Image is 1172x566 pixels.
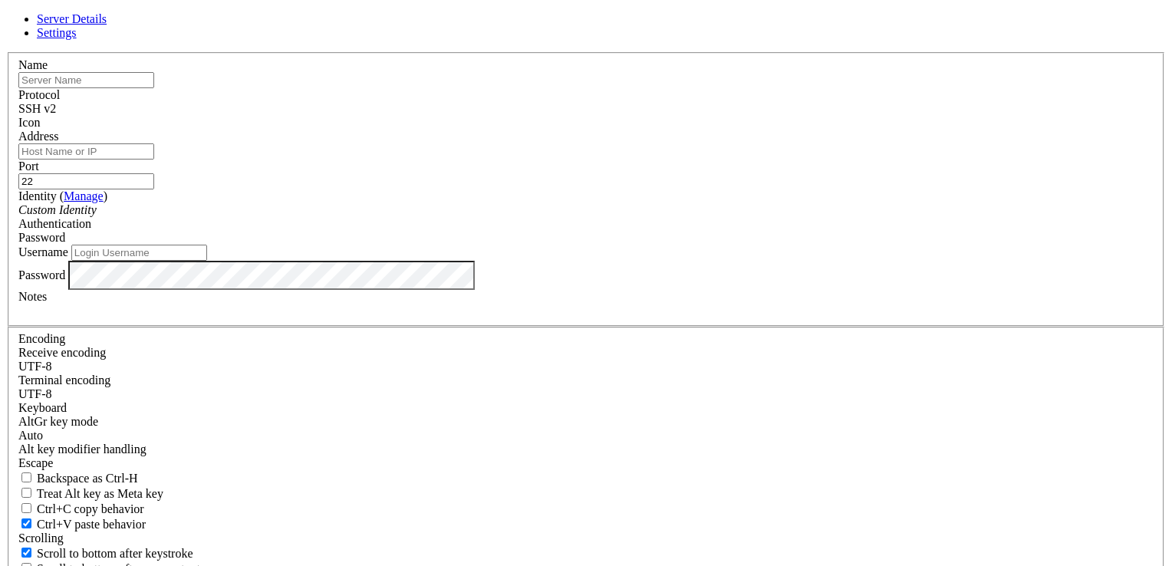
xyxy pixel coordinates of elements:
[18,116,40,129] label: Icon
[18,443,146,456] label: Controls how the Alt key is handled. Escape: Send an ESC prefix. 8-Bit: Add 128 to the typed char...
[21,472,31,482] input: Backspace as Ctrl-H
[37,26,77,39] a: Settings
[18,531,64,545] label: Scrolling
[18,360,52,373] span: UTF-8
[18,203,1154,217] div: Custom Identity
[18,429,1154,443] div: Auto
[60,189,107,202] span: ( )
[18,415,98,428] label: Set the expected encoding for data received from the host. If the encodings do not match, visual ...
[18,547,193,560] label: Whether to scroll to the bottom on any keystroke.
[18,130,58,143] label: Address
[37,487,163,500] span: Treat Alt key as Meta key
[18,189,107,202] label: Identity
[18,518,146,531] label: Ctrl+V pastes if true, sends ^V to host if false. Ctrl+Shift+V sends ^V to host if true, pastes i...
[18,360,1154,373] div: UTF-8
[18,102,1154,116] div: SSH v2
[18,160,39,173] label: Port
[18,502,144,515] label: Ctrl-C copies if true, send ^C to host if false. Ctrl-Shift-C sends ^C to host if true, copies if...
[37,502,144,515] span: Ctrl+C copy behavior
[18,217,91,230] label: Authentication
[18,332,65,345] label: Encoding
[18,387,1154,401] div: UTF-8
[18,173,154,189] input: Port Number
[18,429,43,442] span: Auto
[18,245,68,258] label: Username
[37,518,146,531] span: Ctrl+V paste behavior
[18,143,154,160] input: Host Name or IP
[21,503,31,513] input: Ctrl+C copy behavior
[18,88,60,101] label: Protocol
[18,203,97,216] i: Custom Identity
[18,346,106,359] label: Set the expected encoding for data received from the host. If the encodings do not match, visual ...
[18,231,1154,245] div: Password
[18,290,47,303] label: Notes
[21,518,31,528] input: Ctrl+V paste behavior
[18,487,163,500] label: Whether the Alt key acts as a Meta key or as a distinct Alt key.
[71,245,207,261] input: Login Username
[18,472,138,485] label: If true, the backspace should send BS ('\x08', aka ^H). Otherwise the backspace key should send '...
[18,231,65,244] span: Password
[37,12,107,25] a: Server Details
[18,268,65,281] label: Password
[18,387,52,400] span: UTF-8
[21,488,31,498] input: Treat Alt key as Meta key
[18,456,53,469] span: Escape
[37,547,193,560] span: Scroll to bottom after keystroke
[18,72,154,88] input: Server Name
[18,456,1154,470] div: Escape
[37,472,138,485] span: Backspace as Ctrl-H
[18,58,48,71] label: Name
[18,373,110,387] label: The default terminal encoding. ISO-2022 enables character map translations (like graphics maps). ...
[64,189,104,202] a: Manage
[18,401,67,414] label: Keyboard
[21,548,31,558] input: Scroll to bottom after keystroke
[18,102,56,115] span: SSH v2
